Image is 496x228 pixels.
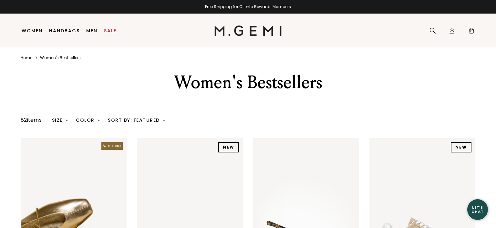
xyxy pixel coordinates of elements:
[66,119,68,121] img: chevron-down.svg
[49,28,80,33] a: Handbags
[218,142,239,152] div: NEW
[98,119,100,121] img: chevron-down.svg
[108,118,165,123] div: Sort By: Featured
[52,118,68,123] div: Size
[101,142,123,150] img: The One tag
[40,55,81,60] a: Women's bestsellers
[451,142,471,152] div: NEW
[86,28,98,33] a: Men
[76,118,100,123] div: Color
[467,205,488,213] div: Let's Chat
[163,119,165,121] img: chevron-down.svg
[136,71,360,94] div: Women's Bestsellers
[468,29,475,35] span: 0
[21,116,42,124] div: 82 items
[21,55,32,60] a: Home
[22,28,43,33] a: Women
[104,28,117,33] a: Sale
[214,26,282,36] img: M.Gemi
